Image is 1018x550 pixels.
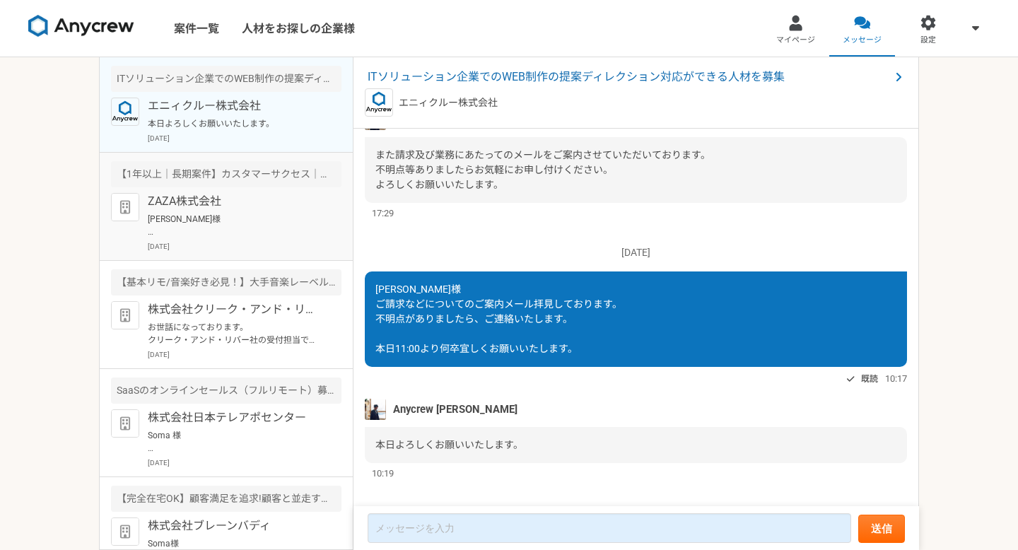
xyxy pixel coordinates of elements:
p: [DATE] [148,133,341,144]
p: [DATE] [365,245,907,260]
span: ITソリューション企業でのWEB制作の提案ディレクション対応ができる人材を募集 [368,69,890,86]
button: 送信 [858,515,905,543]
p: 株式会社ブレーンバディ [148,517,322,534]
span: 17:29 [372,206,394,220]
span: マイページ [776,35,815,46]
span: また請求及び業務にあたってのメールをご案内させていただいております。 不明点等ありましたらお気軽にお申し付けください。 よろしくお願いいたします。 [375,149,710,190]
p: [DATE] [148,457,341,468]
img: default_org_logo-42cde973f59100197ec2c8e796e4974ac8490bb5b08a0eb061ff975e4574aa76.png [111,409,139,438]
p: エニィクルー株式会社 [399,95,498,110]
div: ITソリューション企業でのWEB制作の提案ディレクション対応ができる人材を募集 [111,66,341,92]
p: 本日よろしくお願いいたします。 [148,117,322,130]
img: default_org_logo-42cde973f59100197ec2c8e796e4974ac8490bb5b08a0eb061ff975e4574aa76.png [111,193,139,221]
p: お世話になっております。 クリーク・アンド・リバー社の受付担当です。 この度は弊社案件にご応募頂き誠にありがとうございます。 ご応募内容をもとに検討をさせて頂きましたが、 誠に残念ではございます... [148,321,322,346]
div: 【1年以上｜長期案件】カスタマーサクセス｜法人営業経験1年〜｜フルリモ◎ [111,161,341,187]
div: SaaSのオンラインセールス（フルリモート）募集 [111,378,341,404]
img: default_org_logo-42cde973f59100197ec2c8e796e4974ac8490bb5b08a0eb061ff975e4574aa76.png [111,301,139,329]
span: メッセージ [843,35,882,46]
span: 既読 [861,370,878,387]
p: [DATE] [148,241,341,252]
p: 株式会社日本テレアポセンター [148,409,322,426]
span: 10:19 [372,467,394,480]
img: logo_text_blue_01.png [365,88,393,117]
p: 株式会社クリーク・アンド・リバー社 [148,301,322,318]
img: tomoya_yamashita.jpeg [365,399,386,420]
span: 本日よろしくお願いいたします。 [375,439,523,450]
span: 設定 [920,35,936,46]
p: [DATE] [148,349,341,360]
img: logo_text_blue_01.png [111,98,139,126]
p: [PERSON_NAME]様 ご確認とご対応いただきありがとうございます。 それでは、本日13:00より宜しくお願いいたします。 [148,213,322,238]
p: ZAZA株式会社 [148,193,322,210]
span: 10:17 [885,372,907,385]
p: Soma 様 お世話になっております。 ご対応いただきありがとうございます。 面談はtimerexよりお送りしておりますGoogle meetのURLからご入室ください。 当日はどうぞよろしくお... [148,429,322,455]
img: 8DqYSo04kwAAAAASUVORK5CYII= [28,15,134,37]
div: 【完全在宅OK】顧客満足を追求!顧客と並走するCS募集! [111,486,341,512]
span: Anycrew [PERSON_NAME] [393,402,517,417]
div: 【基本リモ/音楽好き必見！】大手音楽レーベルの映像マスター進行管理オペレーター [111,269,341,296]
span: [PERSON_NAME]様 ご請求などについてのご案内メール拝見しております。 不明点がありましたら、ご連絡いたします。 本日11:00より何卒宜しくお願いいたします。 [375,283,622,354]
p: エニィクルー株式会社 [148,98,322,115]
img: default_org_logo-42cde973f59100197ec2c8e796e4974ac8490bb5b08a0eb061ff975e4574aa76.png [111,517,139,546]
